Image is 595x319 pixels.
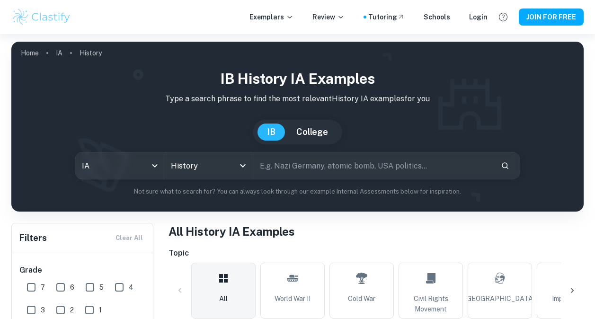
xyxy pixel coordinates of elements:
p: Exemplars [249,12,293,22]
span: Imperialism [552,293,586,304]
span: World War II [275,293,311,304]
p: Not sure what to search for? You can always look through our example Internal Assessments below f... [19,187,576,196]
div: IA [75,152,164,179]
a: Home [21,46,39,60]
span: 1 [99,305,102,315]
a: Tutoring [368,12,405,22]
span: 6 [70,282,74,292]
span: 2 [70,305,74,315]
button: Search [497,158,513,174]
span: All [219,293,228,304]
span: 4 [129,282,133,292]
span: 7 [41,282,45,292]
p: Type a search phrase to find the most relevant History IA examples for you [19,93,576,105]
h1: All History IA Examples [169,223,584,240]
span: 5 [99,282,104,292]
a: IA [56,46,62,60]
button: Open [236,159,249,172]
h6: Grade [19,265,146,276]
h6: Filters [19,231,47,245]
h6: Topic [169,248,584,259]
button: JOIN FOR FREE [519,9,584,26]
input: E.g. Nazi Germany, atomic bomb, USA politics... [253,152,494,179]
span: Cold War [348,293,375,304]
span: 3 [41,305,45,315]
button: College [287,124,337,141]
h1: IB History IA examples [19,68,576,89]
img: profile cover [11,42,584,212]
p: Review [312,12,345,22]
span: [GEOGRAPHIC_DATA] [465,293,535,304]
img: Clastify logo [11,8,71,27]
a: Schools [424,12,450,22]
span: Civil Rights Movement [403,293,459,314]
p: History [80,48,102,58]
button: Help and Feedback [495,9,511,25]
a: Login [469,12,488,22]
button: IB [258,124,285,141]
